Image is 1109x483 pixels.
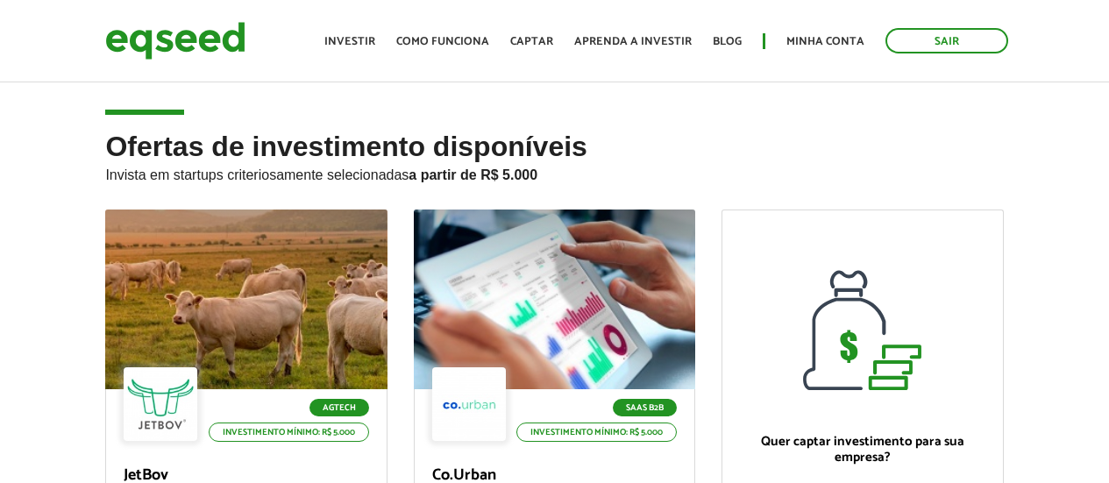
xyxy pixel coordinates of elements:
[105,162,1003,183] p: Invista em startups criteriosamente selecionadas
[324,36,375,47] a: Investir
[105,131,1003,210] h2: Ofertas de investimento disponíveis
[885,28,1008,53] a: Sair
[309,399,369,416] p: Agtech
[396,36,489,47] a: Como funciona
[786,36,864,47] a: Minha conta
[713,36,742,47] a: Blog
[209,423,369,442] p: Investimento mínimo: R$ 5.000
[409,167,537,182] strong: a partir de R$ 5.000
[740,434,985,465] p: Quer captar investimento para sua empresa?
[574,36,692,47] a: Aprenda a investir
[510,36,553,47] a: Captar
[613,399,677,416] p: SaaS B2B
[105,18,245,64] img: EqSeed
[516,423,677,442] p: Investimento mínimo: R$ 5.000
